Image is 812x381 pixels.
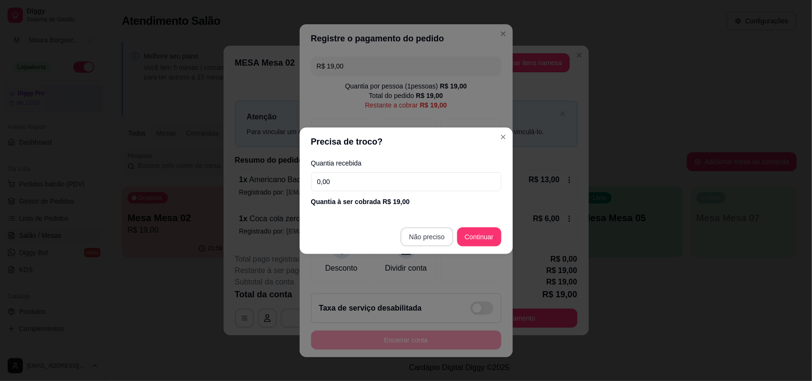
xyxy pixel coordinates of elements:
div: Quantia à ser cobrada R$ 19,00 [311,197,501,206]
header: Precisa de troco? [300,127,513,156]
button: Continuar [457,227,501,246]
button: Não preciso [401,227,453,246]
button: Close [496,129,511,145]
label: Quantia recebida [311,160,501,166]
